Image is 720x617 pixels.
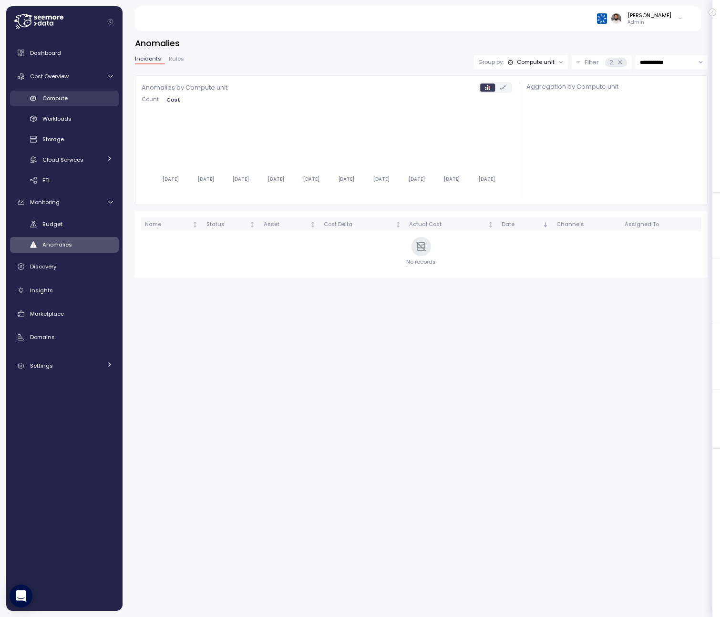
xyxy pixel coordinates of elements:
[611,13,621,23] img: ACg8ocLskjvUhBDgxtSFCRx4ztb74ewwa1VrVEuDBD_Ho1mrTsQB-QE=s96-c
[141,217,203,231] th: NameNot sorted
[42,94,68,102] span: Compute
[487,221,494,228] div: Not sorted
[30,310,64,318] span: Marketplace
[142,97,159,102] span: Count
[30,263,56,270] span: Discovery
[303,176,320,182] tspan: [DATE]
[30,198,60,206] span: Monitoring
[202,217,259,231] th: StatusNot sorted
[444,176,461,182] tspan: [DATE]
[10,67,119,86] a: Cost Overview
[324,220,393,229] div: Cost Delta
[405,217,498,231] th: Actual CostNot sorted
[526,82,701,92] p: Aggregation by Compute unit
[627,19,671,26] p: Admin
[42,220,62,228] span: Budget
[30,362,53,370] span: Settings
[10,304,119,323] a: Marketplace
[30,72,69,80] span: Cost Overview
[609,58,613,67] p: 2
[145,220,191,229] div: Name
[166,97,180,103] span: Cost
[597,13,607,23] img: 68790ce639d2d68da1992664.PNG
[142,83,227,93] p: Anomalies by Compute unit
[259,217,320,231] th: AssetNot sorted
[10,172,119,188] a: ETL
[42,241,72,248] span: Anomalies
[10,328,119,347] a: Domains
[10,91,119,106] a: Compute
[480,176,496,182] tspan: [DATE]
[498,217,553,231] th: DateSorted descending
[339,176,355,182] tspan: [DATE]
[169,56,184,62] span: Rules
[206,220,248,229] div: Status
[10,585,32,607] div: Open Intercom Messenger
[10,281,119,300] a: Insights
[249,221,256,228] div: Not sorted
[10,43,119,62] a: Dashboard
[10,216,119,232] a: Budget
[135,37,708,49] h3: Anomalies
[10,111,119,127] a: Workloads
[10,237,119,253] a: Anomalies
[104,18,116,25] button: Collapse navigation
[10,257,119,276] a: Discovery
[10,132,119,147] a: Storage
[502,220,541,229] div: Date
[478,58,504,66] p: Group by:
[197,176,214,182] tspan: [DATE]
[409,176,426,182] tspan: [DATE]
[30,333,55,341] span: Domains
[42,115,72,123] span: Workloads
[10,357,119,376] a: Settings
[233,176,249,182] tspan: [DATE]
[30,287,53,294] span: Insights
[42,156,83,164] span: Cloud Services
[374,176,391,182] tspan: [DATE]
[30,49,61,57] span: Dashboard
[42,176,51,184] span: ETL
[162,176,179,182] tspan: [DATE]
[585,58,599,67] p: Filter
[268,176,285,182] tspan: [DATE]
[517,58,555,66] div: Compute unit
[320,217,405,231] th: Cost DeltaNot sorted
[556,220,617,229] div: Channels
[309,221,316,228] div: Not sorted
[192,221,198,228] div: Not sorted
[572,55,632,69] button: Filter2
[625,220,698,229] div: Assigned To
[10,193,119,212] a: Monitoring
[627,11,671,19] div: [PERSON_NAME]
[395,221,401,228] div: Not sorted
[10,152,119,167] a: Cloud Services
[264,220,309,229] div: Asset
[42,135,64,143] span: Storage
[542,221,549,228] div: Sorted descending
[135,56,161,62] span: Incidents
[409,220,486,229] div: Actual Cost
